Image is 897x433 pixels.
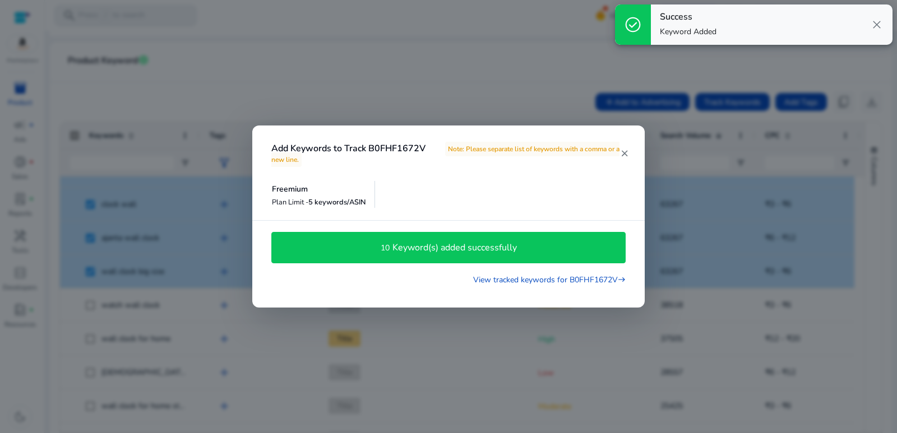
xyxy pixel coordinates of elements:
[381,242,392,254] p: 10
[624,16,642,34] span: check_circle
[392,243,517,253] h4: Keyword(s) added successfully
[272,197,366,208] p: Plan Limit -
[618,274,626,286] mat-icon: east
[308,197,366,207] span: 5 keywords/ASIN
[660,12,716,22] h4: Success
[272,185,366,194] h5: Freemium
[271,143,620,165] h4: Add Keywords to Track B0FHF1672V
[620,148,630,159] mat-icon: close
[870,18,884,31] span: close
[473,273,626,286] a: View tracked keywords for B0FHF1672V
[271,142,619,167] span: Note: Please separate list of keywords with a comma or a new line.
[660,26,716,38] p: Keyword Added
